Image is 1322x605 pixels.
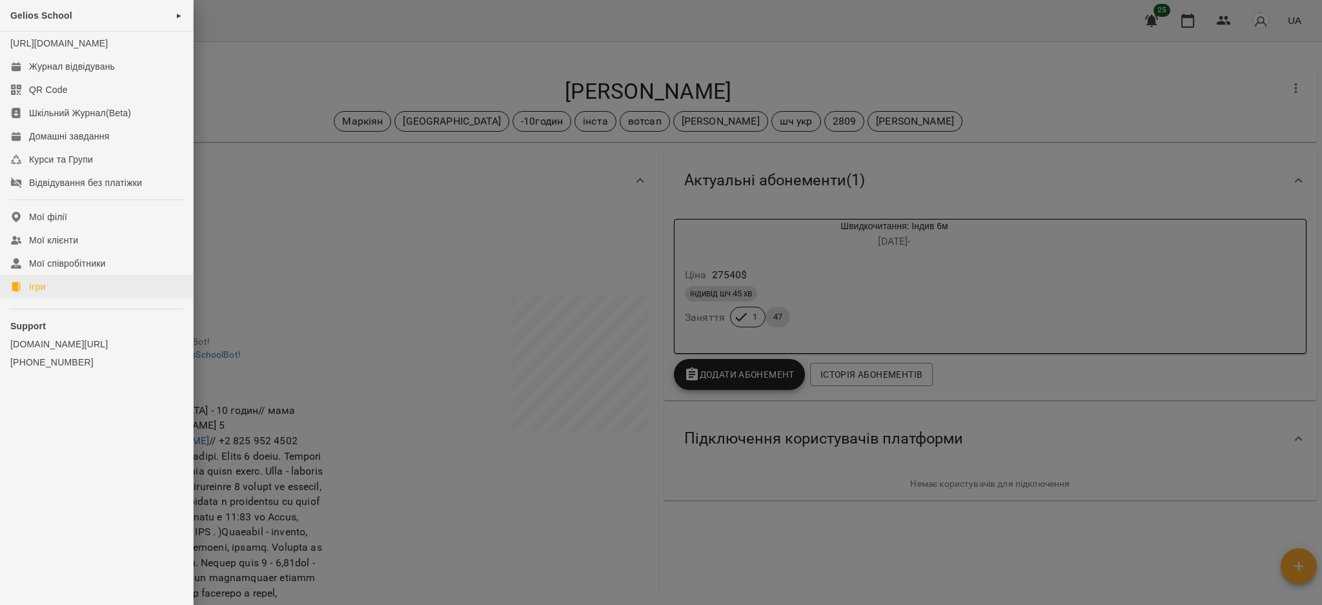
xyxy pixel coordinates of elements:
a: [URL][DOMAIN_NAME] [10,38,108,48]
div: Курси та Групи [29,153,93,166]
a: [PHONE_NUMBER] [10,356,183,369]
div: Шкільний Журнал(Beta) [29,107,131,119]
div: Ігри [29,280,45,293]
div: Мої філії [29,210,67,223]
span: Gelios School [10,10,72,21]
p: Support [10,320,183,333]
span: ► [176,10,183,21]
div: Мої співробітники [29,257,106,270]
div: QR Code [29,83,68,96]
div: Відвідування без платіжки [29,176,142,189]
div: Домашні завдання [29,130,109,143]
a: [DOMAIN_NAME][URL] [10,338,183,351]
div: Журнал відвідувань [29,60,115,73]
div: Мої клієнти [29,234,78,247]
